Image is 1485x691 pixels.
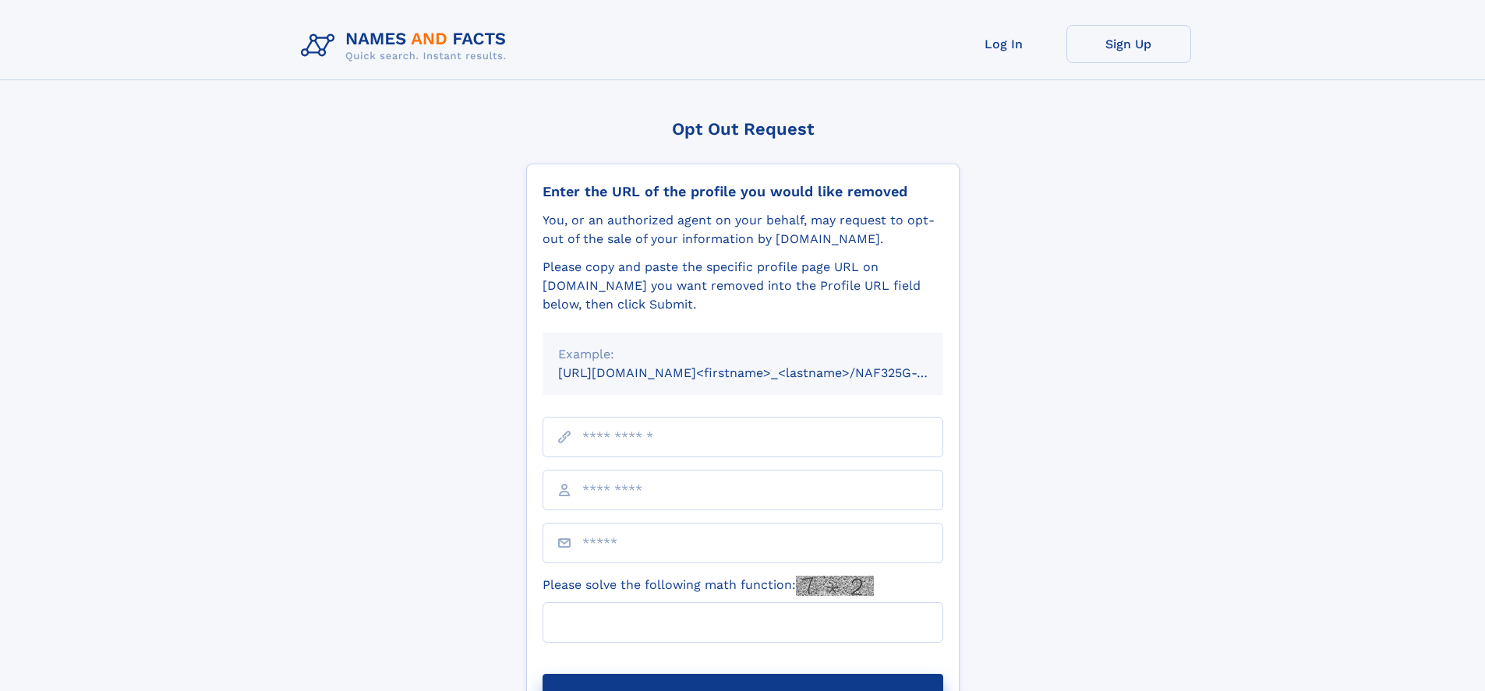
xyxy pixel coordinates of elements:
[558,365,973,380] small: [URL][DOMAIN_NAME]<firstname>_<lastname>/NAF325G-xxxxxxxx
[526,119,960,139] div: Opt Out Request
[295,25,519,67] img: Logo Names and Facts
[543,576,874,596] label: Please solve the following math function:
[942,25,1066,63] a: Log In
[558,345,928,364] div: Example:
[543,183,943,200] div: Enter the URL of the profile you would like removed
[543,258,943,314] div: Please copy and paste the specific profile page URL on [DOMAIN_NAME] you want removed into the Pr...
[543,211,943,249] div: You, or an authorized agent on your behalf, may request to opt-out of the sale of your informatio...
[1066,25,1191,63] a: Sign Up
